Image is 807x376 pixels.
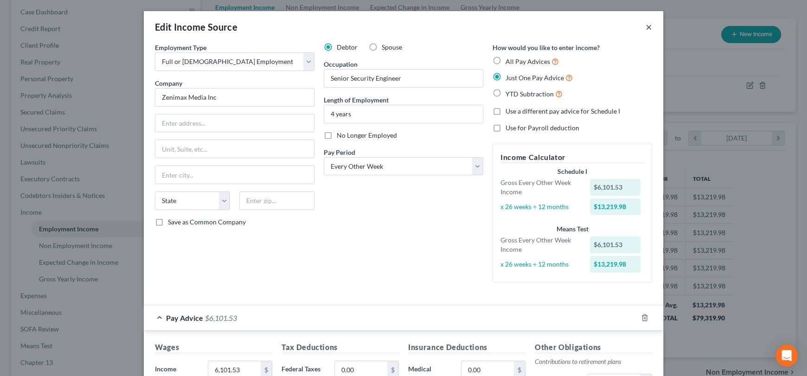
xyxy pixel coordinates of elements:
[496,236,585,254] div: Gross Every Other Week Income
[506,74,564,82] span: Just One Pay Advice
[155,115,314,132] input: Enter address...
[155,140,314,158] input: Unit, Suite, etc...
[493,43,600,52] label: How would you like to enter income?
[324,59,358,69] label: Occupation
[155,20,237,33] div: Edit Income Source
[590,236,641,253] div: $6,101.53
[337,131,397,139] span: No Longer Employed
[496,202,585,211] div: x 26 weeks ÷ 12 months
[155,365,176,373] span: Income
[382,43,402,51] span: Spouse
[324,148,355,156] span: Pay Period
[496,178,585,197] div: Gross Every Other Week Income
[500,167,644,176] div: Schedule I
[168,218,246,226] span: Save as Common Company
[775,344,798,367] div: Open Intercom Messenger
[205,313,237,322] span: $6,101.53
[506,90,554,98] span: YTD Subtraction
[535,357,652,366] p: Contributions to retirement plans
[155,44,206,51] span: Employment Type
[166,313,203,322] span: Pay Advice
[500,224,644,234] div: Means Test
[590,256,641,273] div: $13,219.98
[535,342,652,353] h5: Other Obligations
[496,260,585,269] div: x 26 weeks ÷ 12 months
[506,107,620,115] span: Use a different pay advice for Schedule I
[155,166,314,184] input: Enter city...
[408,342,525,353] h5: Insurance Deductions
[337,43,358,51] span: Debtor
[646,21,652,32] button: ×
[324,70,483,87] input: --
[500,152,644,163] h5: Income Calculator
[590,198,641,215] div: $13,219.98
[590,179,641,196] div: $6,101.53
[155,88,314,107] input: Search company by name...
[239,191,314,210] input: Enter zip...
[506,57,550,65] span: All Pay Advices
[324,95,389,105] label: Length of Employment
[324,105,483,123] input: ex: 2 years
[282,342,399,353] h5: Tax Deductions
[155,342,272,353] h5: Wages
[155,79,182,87] span: Company
[506,124,579,132] span: Use for Payroll deduction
